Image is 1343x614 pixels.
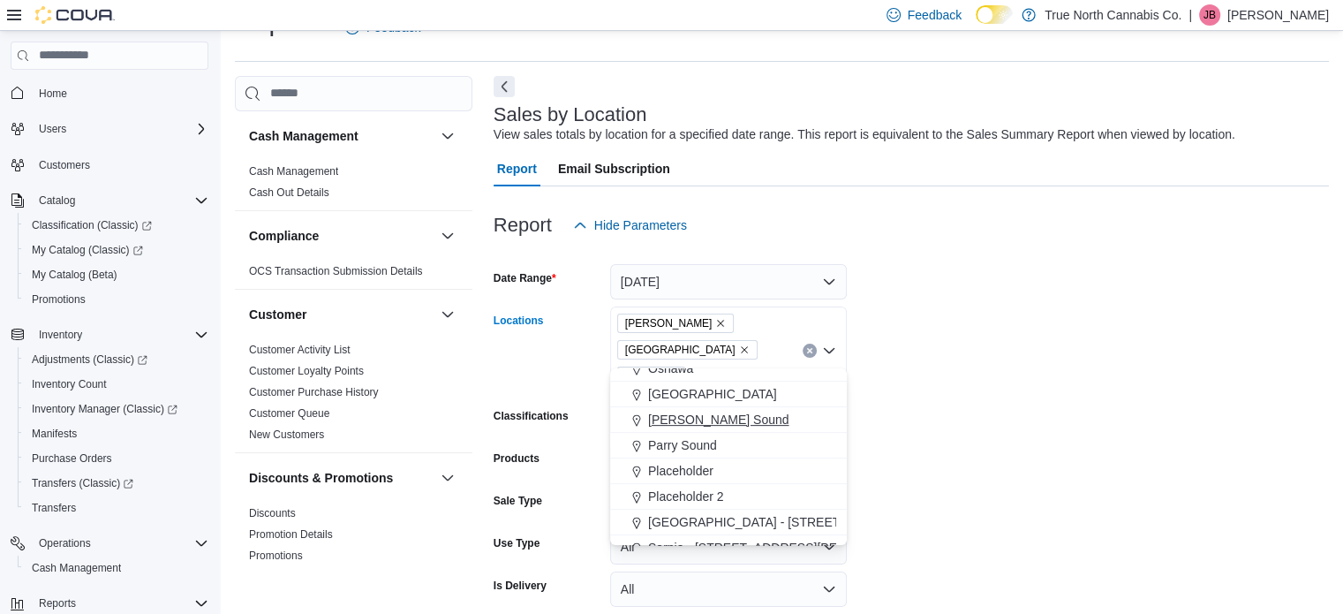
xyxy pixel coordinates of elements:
[249,549,303,563] span: Promotions
[908,6,962,24] span: Feedback
[648,411,789,428] span: [PERSON_NAME] Sound
[1199,4,1220,26] div: Jeff Butcher
[494,215,552,236] h3: Report
[18,496,215,520] button: Transfers
[32,593,83,614] button: Reports
[249,407,329,420] a: Customer Queue
[4,80,215,106] button: Home
[610,484,847,510] button: Placeholder 2
[249,506,296,520] span: Discounts
[39,193,75,208] span: Catalog
[18,262,215,287] button: My Catalog (Beta)
[25,448,119,469] a: Purchase Orders
[249,365,364,377] a: Customer Loyalty Points
[803,344,817,358] button: Clear input
[625,341,736,359] span: [GEOGRAPHIC_DATA]
[25,289,208,310] span: Promotions
[25,473,140,494] a: Transfers (Classic)
[32,155,97,176] a: Customers
[25,423,208,444] span: Manifests
[494,314,544,328] label: Locations
[25,423,84,444] a: Manifests
[249,528,333,541] a: Promotion Details
[976,5,1013,24] input: Dark Mode
[1203,4,1216,26] span: JB
[18,287,215,312] button: Promotions
[32,402,177,416] span: Inventory Manager (Classic)
[32,154,208,176] span: Customers
[25,398,185,420] a: Inventory Manager (Classic)
[610,459,847,484] button: Placeholder
[18,471,215,496] a: Transfers (Classic)
[32,190,208,211] span: Catalog
[249,344,351,356] a: Customer Activity List
[25,349,208,370] span: Adjustments (Classic)
[39,596,76,610] span: Reports
[25,349,155,370] a: Adjustments (Classic)
[25,473,208,494] span: Transfers (Classic)
[32,118,73,140] button: Users
[249,227,319,245] h3: Compliance
[249,527,333,542] span: Promotion Details
[249,385,379,399] span: Customer Purchase History
[18,397,215,421] a: Inventory Manager (Classic)
[249,264,423,278] span: OCS Transaction Submission Details
[437,467,458,489] button: Discounts & Promotions
[249,165,338,178] a: Cash Management
[249,343,351,357] span: Customer Activity List
[4,152,215,178] button: Customers
[25,374,114,395] a: Inventory Count
[437,125,458,147] button: Cash Management
[18,446,215,471] button: Purchase Orders
[610,356,847,382] button: Oshawa
[249,127,358,145] h3: Cash Management
[32,218,152,232] span: Classification (Classic)
[249,227,434,245] button: Compliance
[25,215,208,236] span: Classification (Classic)
[25,215,159,236] a: Classification (Classic)
[610,572,847,607] button: All
[610,382,847,407] button: [GEOGRAPHIC_DATA]
[235,503,472,573] div: Discounts & Promotions
[249,469,393,487] h3: Discounts & Promotions
[25,448,208,469] span: Purchase Orders
[32,190,82,211] button: Catalog
[249,386,379,398] a: Customer Purchase History
[25,264,208,285] span: My Catalog (Beta)
[494,271,556,285] label: Date Range
[249,550,303,562] a: Promotions
[18,372,215,397] button: Inventory Count
[594,216,687,234] span: Hide Parameters
[648,385,777,403] span: [GEOGRAPHIC_DATA]
[249,265,423,277] a: OCS Transaction Submission Details
[4,188,215,213] button: Catalog
[32,427,77,441] span: Manifests
[437,225,458,246] button: Compliance
[32,561,121,575] span: Cash Management
[494,104,647,125] h3: Sales by Location
[32,324,208,345] span: Inventory
[39,328,82,342] span: Inventory
[494,409,569,423] label: Classifications
[32,377,107,391] span: Inventory Count
[249,306,306,323] h3: Customer
[1045,4,1181,26] p: True North Cannabis Co.
[610,529,847,565] button: All
[235,261,472,289] div: Compliance
[32,533,98,554] button: Operations
[249,507,296,519] a: Discounts
[610,264,847,299] button: [DATE]
[249,428,324,442] span: New Customers
[39,158,90,172] span: Customers
[235,161,472,210] div: Cash Management
[25,239,208,261] span: My Catalog (Classic)
[617,367,685,386] span: Listowel
[32,118,208,140] span: Users
[25,557,128,579] a: Cash Management
[32,268,117,282] span: My Catalog (Beta)
[25,289,93,310] a: Promotions
[494,76,515,97] button: Next
[494,125,1235,144] div: View sales totals by location for a specified date range. This report is equivalent to the Sales ...
[1188,4,1192,26] p: |
[32,82,208,104] span: Home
